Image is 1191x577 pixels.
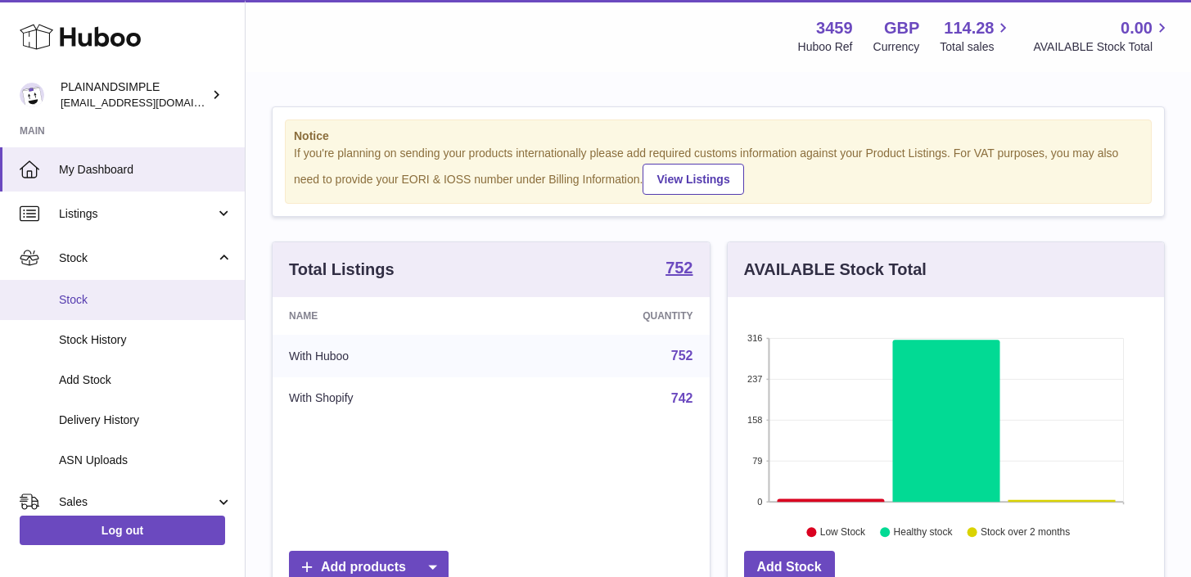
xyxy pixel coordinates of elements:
[61,79,208,110] div: PLAINANDSIMPLE
[665,259,692,276] strong: 752
[944,17,994,39] span: 114.28
[981,526,1070,538] text: Stock over 2 months
[873,39,920,55] div: Currency
[289,259,395,281] h3: Total Listings
[671,391,693,405] a: 742
[61,96,241,109] span: [EMAIL_ADDRESS][DOMAIN_NAME]
[940,17,1013,55] a: 114.28 Total sales
[893,526,953,538] text: Healthy stock
[273,377,508,420] td: With Shopify
[757,497,762,507] text: 0
[798,39,853,55] div: Huboo Ref
[752,456,762,466] text: 79
[59,206,215,222] span: Listings
[59,372,232,388] span: Add Stock
[59,332,232,348] span: Stock History
[747,374,762,384] text: 237
[744,259,927,281] h3: AVAILABLE Stock Total
[1121,17,1153,39] span: 0.00
[59,250,215,266] span: Stock
[665,259,692,279] a: 752
[816,17,853,39] strong: 3459
[273,335,508,377] td: With Huboo
[20,83,44,107] img: duco@plainandsimple.com
[59,412,232,428] span: Delivery History
[884,17,919,39] strong: GBP
[20,516,225,545] a: Log out
[747,415,762,425] text: 158
[671,349,693,363] a: 752
[273,297,508,335] th: Name
[294,128,1143,144] strong: Notice
[59,494,215,510] span: Sales
[643,164,743,195] a: View Listings
[1033,39,1171,55] span: AVAILABLE Stock Total
[1033,17,1171,55] a: 0.00 AVAILABLE Stock Total
[59,453,232,468] span: ASN Uploads
[508,297,710,335] th: Quantity
[59,292,232,308] span: Stock
[747,333,762,343] text: 316
[940,39,1013,55] span: Total sales
[59,162,232,178] span: My Dashboard
[294,146,1143,195] div: If you're planning on sending your products internationally please add required customs informati...
[819,526,865,538] text: Low Stock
